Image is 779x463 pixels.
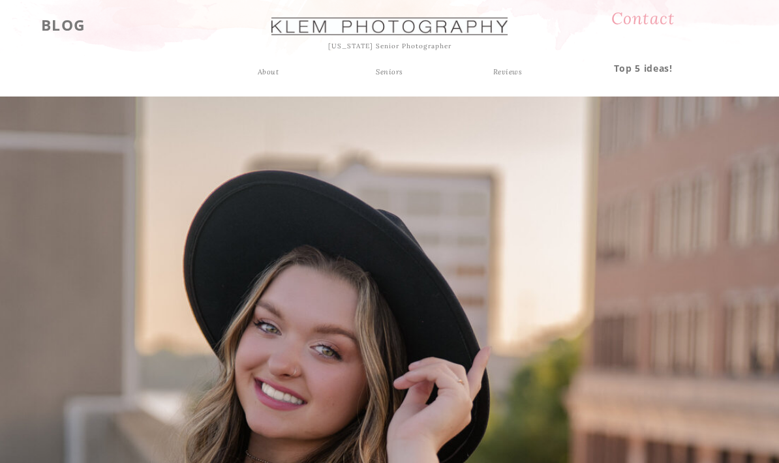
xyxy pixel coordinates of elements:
[476,66,539,78] a: Reviews
[593,4,692,35] a: Contact
[366,66,413,78] a: Seniors
[251,66,285,78] a: About
[305,40,475,53] h1: [US_STATE] Senior Photographer
[600,61,686,73] a: Top 5 ideas!
[21,12,106,35] a: BLOG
